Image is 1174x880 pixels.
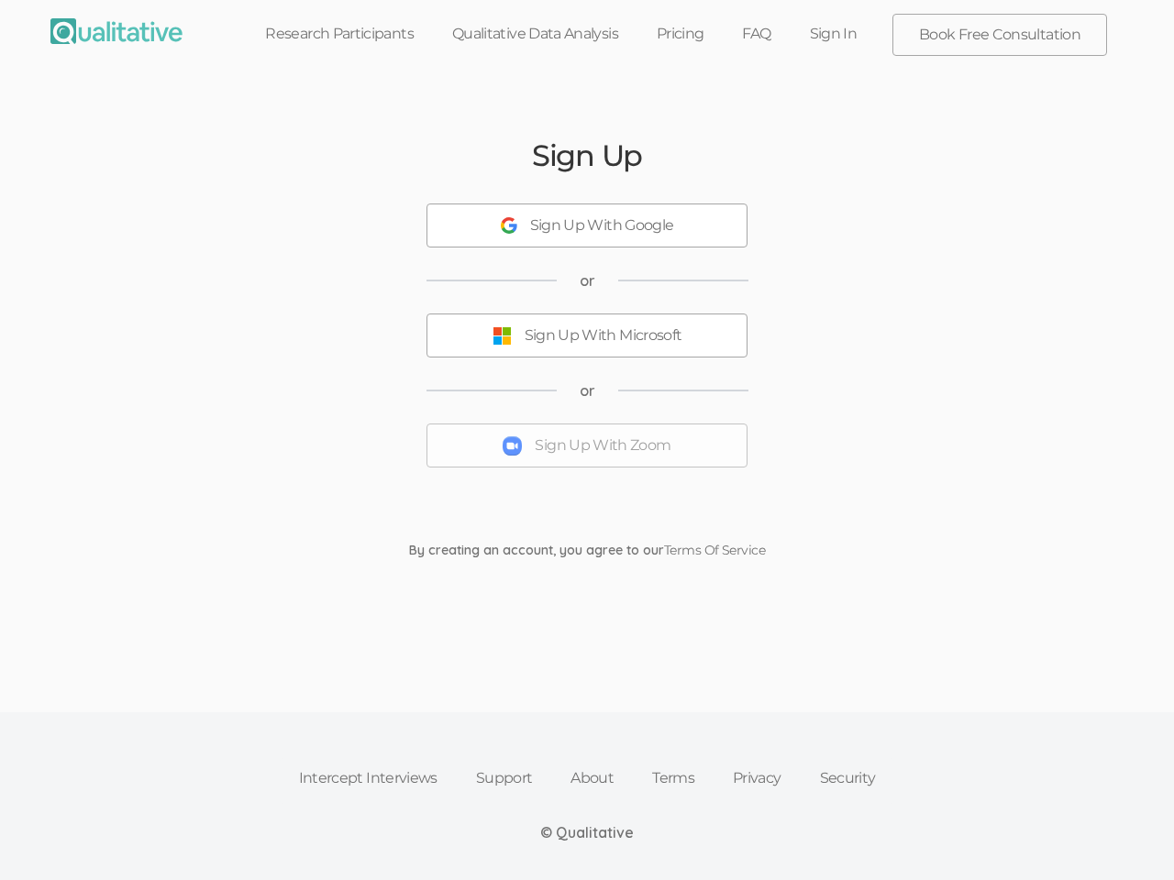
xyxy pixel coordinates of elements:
[714,758,801,798] a: Privacy
[426,423,748,467] button: Sign Up With Zoom
[525,325,682,346] div: Sign Up With Microsoft
[664,542,765,558] a: Terms Of Service
[791,14,877,54] a: Sign In
[633,758,714,798] a: Terms
[433,14,637,54] a: Qualitative Data Analysis
[801,758,895,798] a: Security
[501,217,517,234] img: Sign Up With Google
[530,215,674,236] div: Sign Up With Google
[503,436,522,456] img: Sign Up With Zoom
[50,18,183,44] img: Qualitative
[457,758,552,798] a: Support
[280,758,457,798] a: Intercept Interviews
[580,270,595,291] span: or
[246,14,433,54] a: Research Participants
[532,139,642,171] h2: Sign Up
[893,15,1106,55] a: Book Free Consultation
[395,541,779,559] div: By creating an account, you agree to our
[426,313,748,357] button: Sign Up With Microsoft
[637,14,724,54] a: Pricing
[580,380,595,401] span: or
[723,14,790,54] a: FAQ
[1082,792,1174,880] iframe: Chat Widget
[540,822,634,843] div: © Qualitative
[551,758,633,798] a: About
[535,435,670,456] div: Sign Up With Zoom
[426,203,748,247] button: Sign Up With Google
[493,326,512,346] img: Sign Up With Microsoft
